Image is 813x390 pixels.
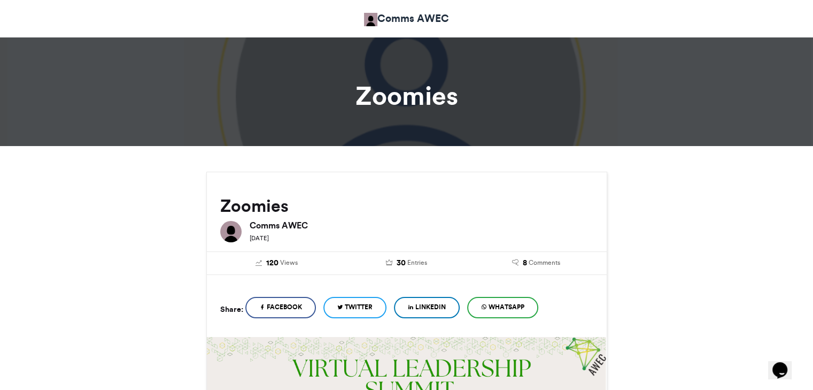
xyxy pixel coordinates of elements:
[266,257,278,269] span: 120
[250,221,593,230] h6: Comms AWEC
[245,297,316,318] a: Facebook
[479,257,593,269] a: 8 Comments
[323,297,386,318] a: Twitter
[467,297,538,318] a: WhatsApp
[220,196,593,216] h2: Zoomies
[523,257,527,269] span: 8
[489,302,524,312] span: WhatsApp
[350,257,463,269] a: 30 Entries
[364,13,377,26] img: Comms AWEC
[768,347,802,379] iframe: chat widget
[250,234,269,242] small: [DATE]
[407,258,427,267] span: Entries
[397,257,406,269] span: 30
[220,302,243,316] h5: Share:
[364,11,449,26] a: Comms AWEC
[529,258,560,267] span: Comments
[220,257,334,269] a: 120 Views
[220,221,242,242] img: Comms AWEC
[415,302,446,312] span: LinkedIn
[394,297,460,318] a: LinkedIn
[267,302,302,312] span: Facebook
[280,258,298,267] span: Views
[345,302,373,312] span: Twitter
[110,83,703,109] h1: Zoomies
